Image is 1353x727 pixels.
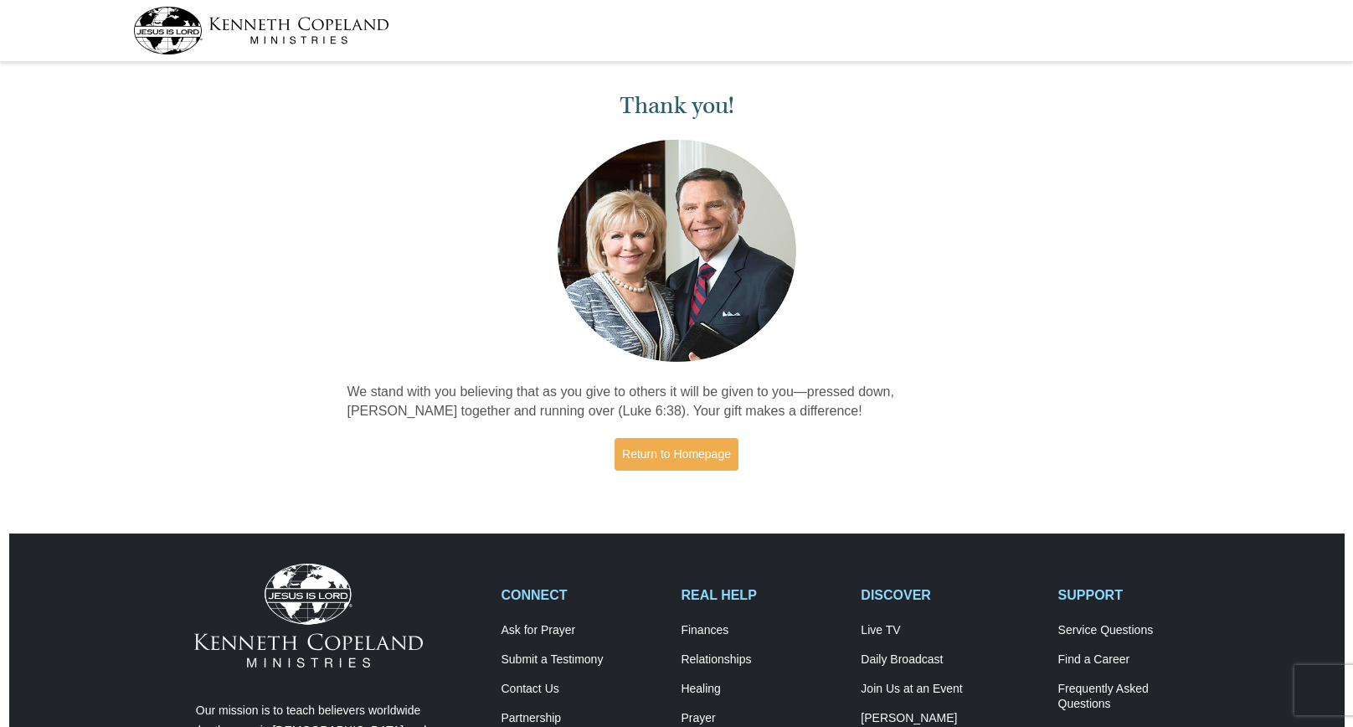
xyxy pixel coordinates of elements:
a: Join Us at an Event [861,682,1040,697]
a: Partnership [502,711,664,726]
a: Frequently AskedQuestions [1058,682,1221,712]
a: Daily Broadcast [861,652,1040,668]
h1: Thank you! [347,92,1006,120]
img: Kenneth and Gloria [553,136,800,366]
a: Prayer [681,711,843,726]
a: Live TV [861,623,1040,638]
a: Contact Us [502,682,664,697]
img: Kenneth Copeland Ministries [194,564,423,668]
a: Return to Homepage [615,438,738,471]
h2: REAL HELP [681,587,843,603]
img: kcm-header-logo.svg [133,7,389,54]
a: Find a Career [1058,652,1221,668]
a: Healing [681,682,843,697]
a: Service Questions [1058,623,1221,638]
a: Submit a Testimony [502,652,664,668]
h2: CONNECT [502,587,664,603]
p: We stand with you believing that as you give to others it will be given to you—pressed down, [PER... [347,383,1006,421]
a: Ask for Prayer [502,623,664,638]
h2: SUPPORT [1058,587,1221,603]
h2: DISCOVER [861,587,1040,603]
a: Finances [681,623,843,638]
a: Relationships [681,652,843,668]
